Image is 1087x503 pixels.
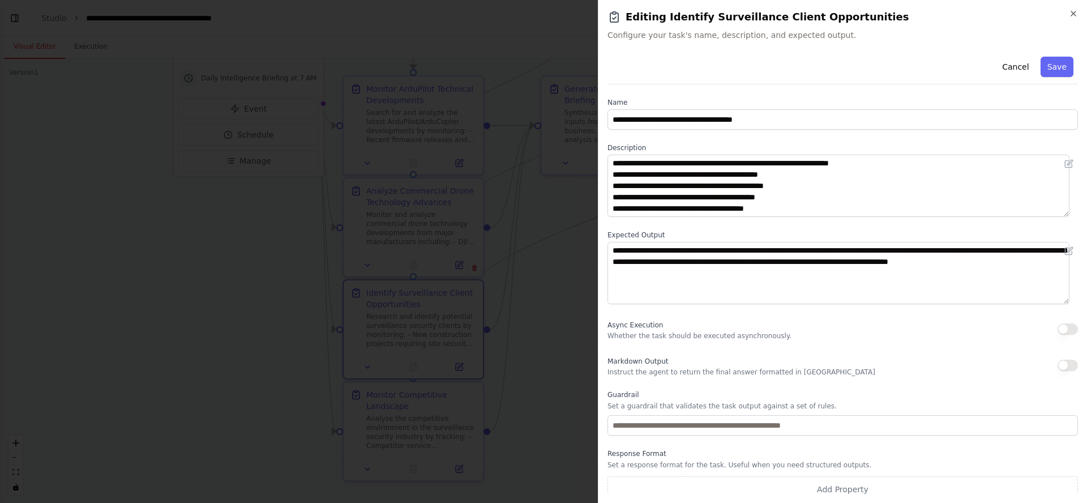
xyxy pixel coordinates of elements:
[607,461,1078,470] p: Set a response format for the task. Useful when you need structured outputs.
[607,390,1078,399] label: Guardrail
[1062,157,1076,170] button: Open in editor
[1062,244,1076,258] button: Open in editor
[607,368,875,377] p: Instruct the agent to return the final answer formatted in [GEOGRAPHIC_DATA]
[607,449,1078,458] label: Response Format
[995,57,1035,77] button: Cancel
[607,9,1078,25] h2: Editing Identify Surveillance Client Opportunities
[607,331,791,340] p: Whether the task should be executed asynchronously.
[607,98,1078,107] label: Name
[607,476,1078,502] button: Add Property
[607,143,1078,152] label: Description
[607,321,663,329] span: Async Execution
[1041,57,1073,77] button: Save
[607,402,1078,411] p: Set a guardrail that validates the task output against a set of rules.
[607,29,1078,41] span: Configure your task's name, description, and expected output.
[607,231,1078,240] label: Expected Output
[607,357,668,365] span: Markdown Output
